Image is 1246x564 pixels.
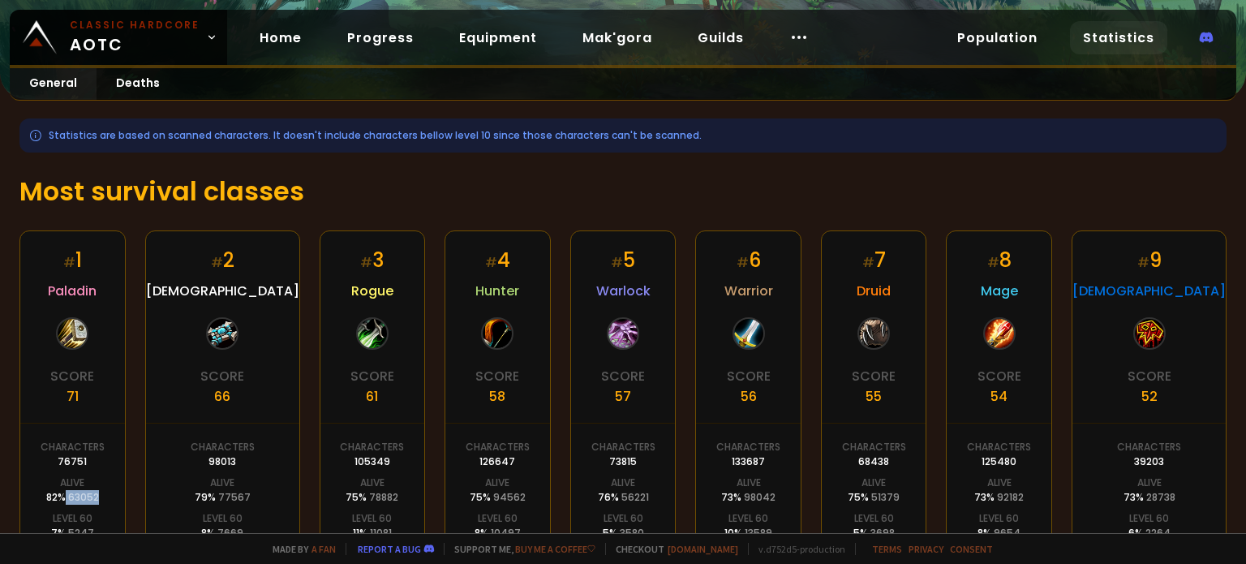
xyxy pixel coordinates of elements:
[67,386,79,407] div: 71
[862,246,886,274] div: 7
[60,476,84,490] div: Alive
[446,21,550,54] a: Equipment
[485,476,509,490] div: Alive
[748,543,845,555] span: v. d752d5 - production
[208,454,236,469] div: 98013
[201,526,243,540] div: 8 %
[857,281,891,301] span: Druid
[485,246,510,274] div: 4
[369,490,398,504] span: 78882
[620,526,644,540] span: 3580
[466,440,530,454] div: Characters
[340,440,404,454] div: Characters
[1070,21,1167,54] a: Statistics
[200,366,244,386] div: Score
[1146,490,1175,504] span: 28738
[515,543,595,555] a: Buy me a coffee
[870,526,895,540] span: 3698
[10,68,97,100] a: General
[848,490,900,505] div: 75 %
[977,526,1020,540] div: 8 %
[210,476,234,490] div: Alive
[621,490,649,504] span: 56221
[981,281,1018,301] span: Mage
[1128,526,1171,540] div: 6 %
[1145,526,1171,540] span: 2264
[211,253,223,272] small: #
[872,543,902,555] a: Terms
[1117,440,1181,454] div: Characters
[48,281,97,301] span: Paladin
[741,386,757,407] div: 56
[1137,253,1149,272] small: #
[360,246,384,274] div: 3
[862,253,874,272] small: #
[53,511,92,526] div: Level 60
[997,490,1024,504] span: 92182
[967,440,1031,454] div: Characters
[217,526,243,540] span: 7669
[866,386,882,407] div: 55
[974,490,1024,505] div: 73 %
[603,526,644,540] div: 5 %
[366,386,378,407] div: 61
[203,511,243,526] div: Level 60
[475,526,521,540] div: 8 %
[604,511,643,526] div: Level 60
[950,543,993,555] a: Consent
[1129,511,1169,526] div: Level 60
[1128,366,1171,386] div: Score
[1137,246,1162,274] div: 9
[211,246,234,274] div: 2
[334,21,427,54] a: Progress
[41,440,105,454] div: Characters
[195,490,251,505] div: 79 %
[218,490,251,504] span: 77567
[745,526,772,540] span: 13589
[721,490,776,505] div: 73 %
[478,511,518,526] div: Level 60
[605,543,738,555] span: Checkout
[354,454,390,469] div: 105349
[994,526,1020,540] span: 9654
[861,476,886,490] div: Alive
[842,440,906,454] div: Characters
[1141,386,1158,407] div: 52
[611,246,635,274] div: 5
[50,366,94,386] div: Score
[668,543,738,555] a: [DOMAIN_NAME]
[491,526,521,540] span: 10497
[360,476,385,490] div: Alive
[979,511,1019,526] div: Level 60
[479,454,515,469] div: 126647
[977,366,1021,386] div: Score
[732,454,765,469] div: 133687
[19,118,1227,153] div: Statistics are based on scanned characters. It doesn't include characters bellow level 10 since t...
[51,526,94,540] div: 7 %
[263,543,336,555] span: Made by
[1072,281,1226,301] span: [DEMOGRAPHIC_DATA]
[70,18,200,32] small: Classic Hardcore
[353,526,392,540] div: 11 %
[909,543,943,555] a: Privacy
[19,172,1227,211] h1: Most survival classes
[10,10,227,65] a: Classic HardcoreAOTC
[982,454,1016,469] div: 125480
[852,366,896,386] div: Score
[352,511,392,526] div: Level 60
[685,21,757,54] a: Guilds
[737,246,761,274] div: 6
[727,366,771,386] div: Score
[853,526,895,540] div: 5 %
[598,490,649,505] div: 76 %
[737,253,749,272] small: #
[97,68,179,100] a: Deaths
[63,246,82,274] div: 1
[601,366,645,386] div: Score
[146,281,299,301] span: [DEMOGRAPHIC_DATA]
[350,366,394,386] div: Score
[591,440,655,454] div: Characters
[46,490,99,505] div: 82 %
[1137,476,1162,490] div: Alive
[191,440,255,454] div: Characters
